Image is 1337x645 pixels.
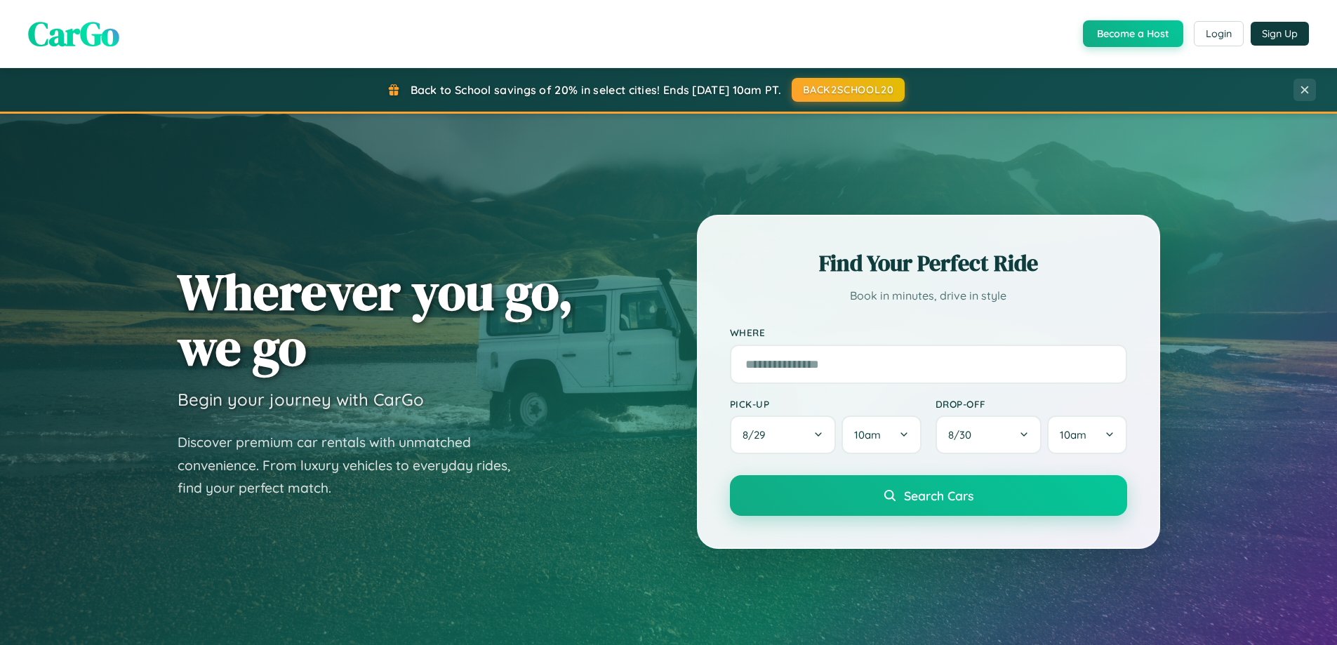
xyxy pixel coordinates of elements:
button: Become a Host [1083,20,1183,47]
h1: Wherever you go, we go [178,264,573,375]
button: Sign Up [1251,22,1309,46]
button: 8/29 [730,415,837,454]
span: 10am [1060,428,1086,441]
h3: Begin your journey with CarGo [178,389,424,410]
button: 10am [1047,415,1126,454]
p: Discover premium car rentals with unmatched convenience. From luxury vehicles to everyday rides, ... [178,431,528,500]
button: Login [1194,21,1244,46]
span: 8 / 30 [948,428,978,441]
h2: Find Your Perfect Ride [730,248,1127,279]
label: Pick-up [730,398,922,410]
span: CarGo [28,11,119,57]
button: BACK2SCHOOL20 [792,78,905,102]
label: Where [730,327,1127,339]
button: Search Cars [730,475,1127,516]
button: 8/30 [936,415,1042,454]
button: 10am [842,415,921,454]
span: 10am [854,428,881,441]
span: 8 / 29 [743,428,772,441]
label: Drop-off [936,398,1127,410]
p: Book in minutes, drive in style [730,286,1127,306]
span: Search Cars [904,488,973,503]
span: Back to School savings of 20% in select cities! Ends [DATE] 10am PT. [411,83,781,97]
